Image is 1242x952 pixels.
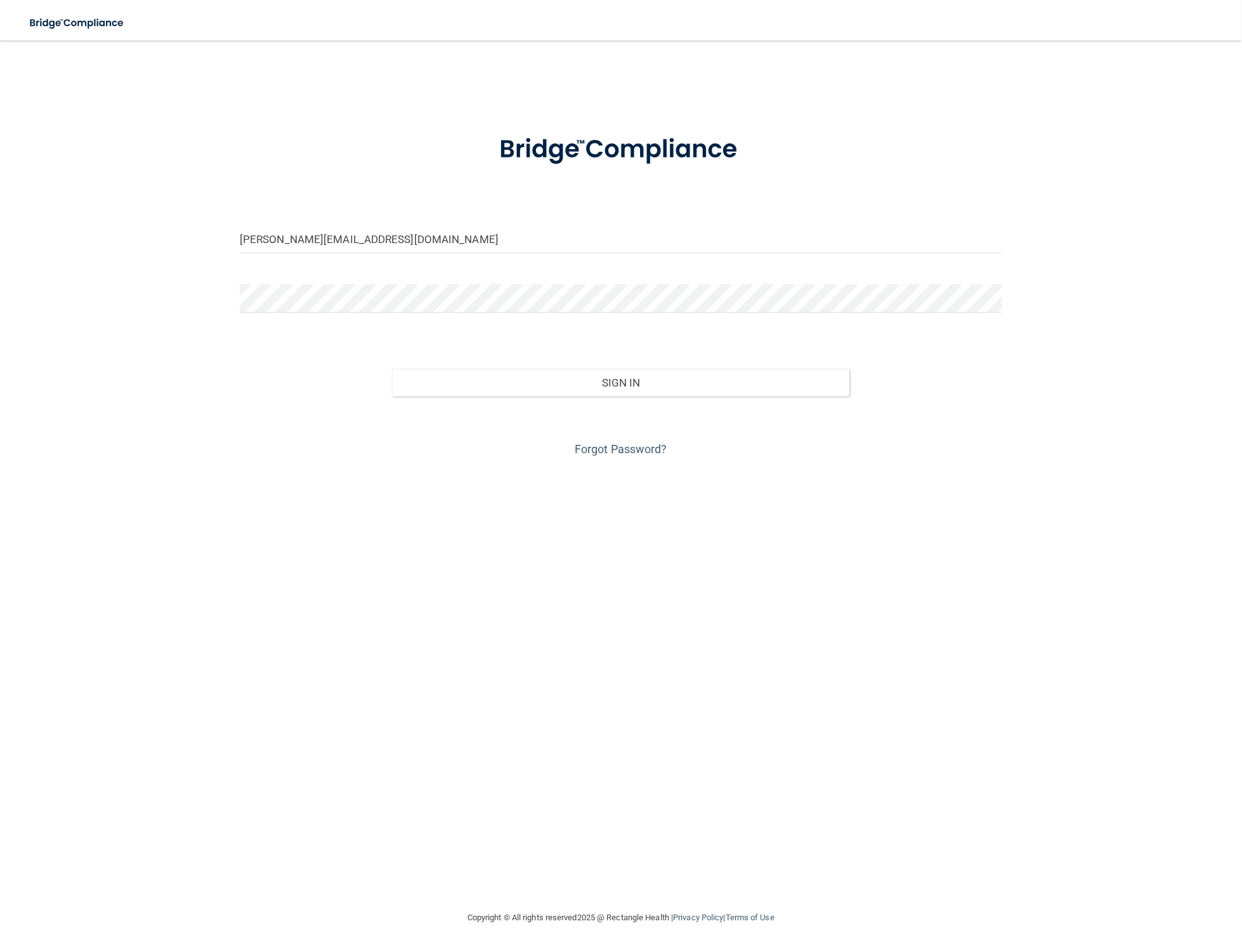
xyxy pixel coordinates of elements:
button: Sign In [392,369,849,397]
div: Copyright © All rights reserved 2025 @ Rectangle Health | | [389,898,853,939]
img: bridge_compliance_login_screen.278c3ca4.svg [19,10,136,36]
a: Terms of Use [726,913,775,923]
input: Email [240,225,1002,253]
a: Privacy Policy [673,913,723,923]
a: Forgot Password? [575,442,667,456]
img: bridge_compliance_login_screen.278c3ca4.svg [473,117,769,183]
